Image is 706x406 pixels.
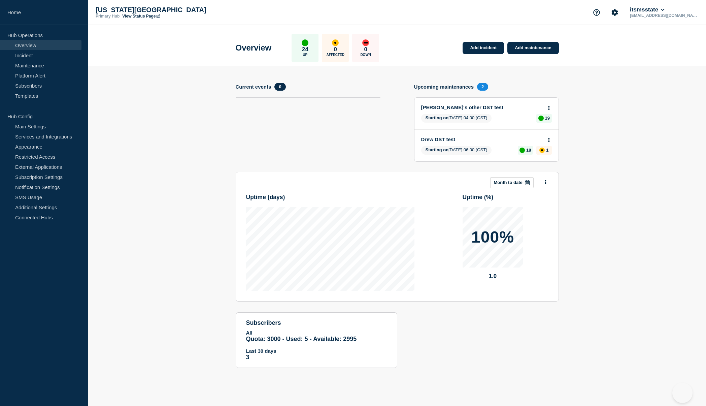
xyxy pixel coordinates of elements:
[608,5,622,20] button: Account settings
[421,136,543,142] a: Drew DST test
[463,194,494,201] h3: Uptime ( % )
[629,13,699,18] p: [EMAIL_ADDRESS][DOMAIN_NAME]
[414,84,474,90] h4: Upcoming maintenances
[463,273,523,280] p: 1.0
[332,39,339,46] div: affected
[426,147,449,152] span: Starting on
[360,53,371,57] p: Down
[545,116,550,121] p: 19
[96,14,120,19] p: Primary Hub
[246,336,357,342] span: Quota: 3000 - Used: 5 - Available: 2995
[236,43,272,53] h1: Overview
[364,46,367,53] p: 0
[96,6,230,14] p: [US_STATE][GEOGRAPHIC_DATA]
[629,6,666,13] button: itsmsstate
[303,53,307,57] p: Up
[590,5,604,20] button: Support
[246,319,387,326] h4: subscribers
[246,354,387,361] p: 3
[507,42,559,54] a: Add maintenance
[246,194,285,201] h3: Uptime ( days )
[246,348,387,354] p: Last 30 days
[546,148,548,153] p: 1
[302,46,308,53] p: 24
[421,104,543,110] a: [PERSON_NAME]'s other DST test
[122,14,160,19] a: View Status Page
[526,148,531,153] p: 18
[302,39,308,46] div: up
[327,53,344,57] p: Affected
[274,83,285,91] span: 0
[426,115,449,120] span: Starting on
[421,146,492,155] span: [DATE] 06:00 (CST)
[463,42,504,54] a: Add incident
[362,39,369,46] div: down
[334,46,337,53] p: 0
[421,114,492,123] span: [DATE] 04:00 (CST)
[490,177,534,188] button: Month to date
[538,116,544,121] div: up
[477,83,488,91] span: 2
[494,180,523,185] p: Month to date
[246,330,387,336] p: All
[236,84,271,90] h4: Current events
[471,229,514,245] p: 100%
[672,383,693,403] iframe: Help Scout Beacon - Open
[519,148,525,153] div: up
[539,148,545,153] div: affected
